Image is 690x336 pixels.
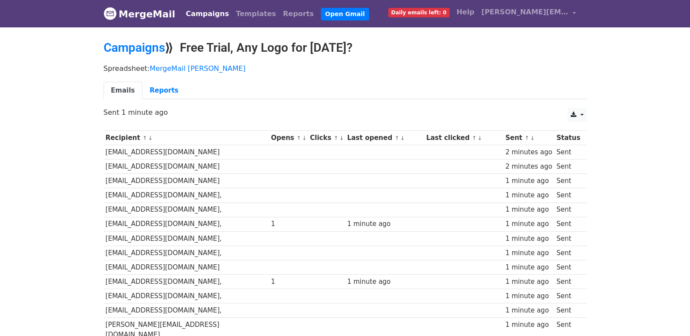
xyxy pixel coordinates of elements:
[104,40,587,55] h2: ⟫ Free Trial, Any Logo for [DATE]?
[104,203,269,217] td: [EMAIL_ADDRESS][DOMAIN_NAME],
[148,135,153,141] a: ↓
[104,145,269,160] td: [EMAIL_ADDRESS][DOMAIN_NAME]
[104,275,269,289] td: [EMAIL_ADDRESS][DOMAIN_NAME],
[478,135,482,141] a: ↓
[385,3,453,21] a: Daily emails left: 0
[472,135,477,141] a: ↑
[554,174,582,188] td: Sent
[481,7,569,17] span: [PERSON_NAME][EMAIL_ADDRESS][DOMAIN_NAME]
[104,260,269,274] td: [EMAIL_ADDRESS][DOMAIN_NAME]
[554,188,582,203] td: Sent
[104,289,269,303] td: [EMAIL_ADDRESS][DOMAIN_NAME],
[104,64,587,73] p: Spreadsheet:
[394,135,399,141] a: ↑
[182,5,232,23] a: Campaigns
[104,217,269,231] td: [EMAIL_ADDRESS][DOMAIN_NAME],
[104,7,117,20] img: MergeMail logo
[142,135,147,141] a: ↑
[554,260,582,274] td: Sent
[554,246,582,260] td: Sent
[478,3,580,24] a: [PERSON_NAME][EMAIL_ADDRESS][DOMAIN_NAME]
[554,303,582,318] td: Sent
[505,277,552,287] div: 1 minute ago
[104,108,587,117] p: Sent 1 minute ago
[271,219,306,229] div: 1
[104,5,175,23] a: MergeMail
[345,131,424,145] th: Last opened
[333,135,338,141] a: ↑
[505,248,552,258] div: 1 minute ago
[554,131,582,145] th: Status
[554,203,582,217] td: Sent
[554,289,582,303] td: Sent
[104,160,269,174] td: [EMAIL_ADDRESS][DOMAIN_NAME]
[505,263,552,273] div: 1 minute ago
[554,160,582,174] td: Sent
[505,162,552,172] div: 2 minutes ago
[400,135,405,141] a: ↓
[150,64,246,73] a: MergeMail [PERSON_NAME]
[554,275,582,289] td: Sent
[104,188,269,203] td: [EMAIL_ADDRESS][DOMAIN_NAME],
[424,131,503,145] th: Last clicked
[321,8,369,20] a: Open Gmail
[505,306,552,316] div: 1 minute ago
[453,3,478,21] a: Help
[505,291,552,301] div: 1 minute ago
[505,234,552,244] div: 1 minute ago
[104,131,269,145] th: Recipient
[269,131,308,145] th: Opens
[505,320,552,330] div: 1 minute ago
[388,8,450,17] span: Daily emails left: 0
[104,40,165,55] a: Campaigns
[296,135,301,141] a: ↑
[142,82,186,100] a: Reports
[104,246,269,260] td: [EMAIL_ADDRESS][DOMAIN_NAME],
[347,277,422,287] div: 1 minute ago
[279,5,317,23] a: Reports
[554,231,582,246] td: Sent
[104,174,269,188] td: [EMAIL_ADDRESS][DOMAIN_NAME]
[505,147,552,157] div: 2 minutes ago
[104,231,269,246] td: [EMAIL_ADDRESS][DOMAIN_NAME],
[104,82,142,100] a: Emails
[339,135,344,141] a: ↓
[505,190,552,200] div: 1 minute ago
[503,131,554,145] th: Sent
[505,205,552,215] div: 1 minute ago
[554,217,582,231] td: Sent
[271,277,306,287] div: 1
[530,135,535,141] a: ↓
[104,303,269,318] td: [EMAIL_ADDRESS][DOMAIN_NAME],
[505,219,552,229] div: 1 minute ago
[347,219,422,229] div: 1 minute ago
[308,131,345,145] th: Clicks
[232,5,279,23] a: Templates
[525,135,529,141] a: ↑
[302,135,307,141] a: ↓
[554,145,582,160] td: Sent
[505,176,552,186] div: 1 minute ago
